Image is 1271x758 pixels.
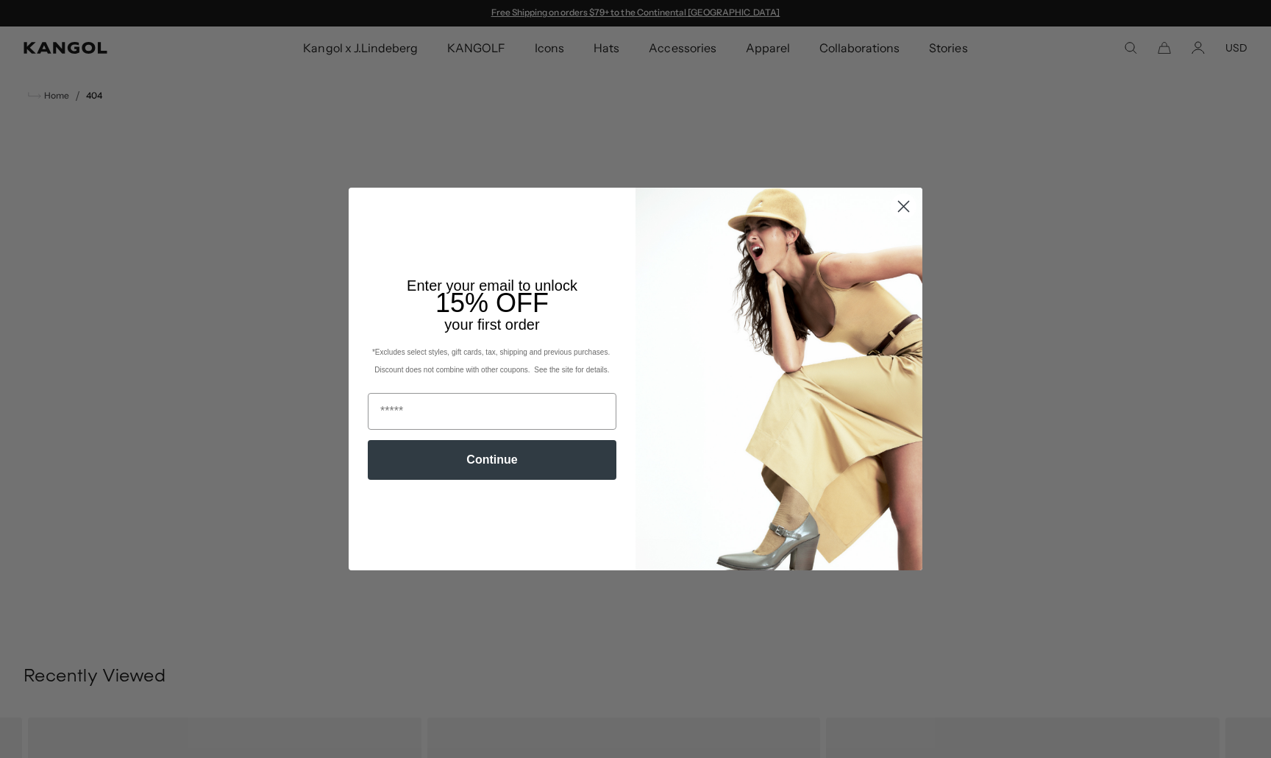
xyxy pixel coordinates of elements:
button: Continue [368,440,616,480]
span: your first order [444,316,539,333]
span: *Excludes select styles, gift cards, tax, shipping and previous purchases. Discount does not comb... [372,348,612,374]
span: 15% OFF [435,288,549,318]
img: 93be19ad-e773-4382-80b9-c9d740c9197f.jpeg [635,188,922,570]
input: Email [368,393,616,430]
button: Close dialog [891,194,916,219]
span: Enter your email to unlock [407,277,577,294]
